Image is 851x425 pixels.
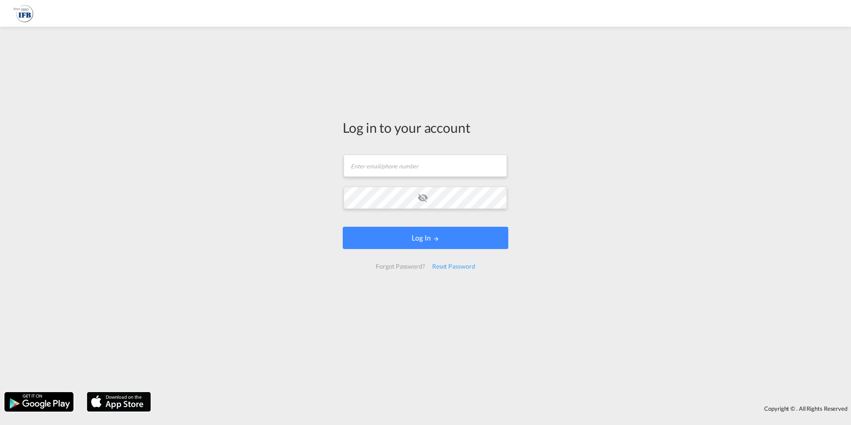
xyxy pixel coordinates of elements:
img: b628ab10256c11eeb52753acbc15d091.png [13,4,33,24]
div: Copyright © . All Rights Reserved [155,401,851,416]
img: google.png [4,391,74,413]
button: LOGIN [343,227,508,249]
img: apple.png [86,391,152,413]
input: Enter email/phone number [344,155,507,177]
md-icon: icon-eye-off [417,192,428,203]
div: Reset Password [429,258,479,274]
div: Log in to your account [343,118,508,137]
div: Forgot Password? [372,258,428,274]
